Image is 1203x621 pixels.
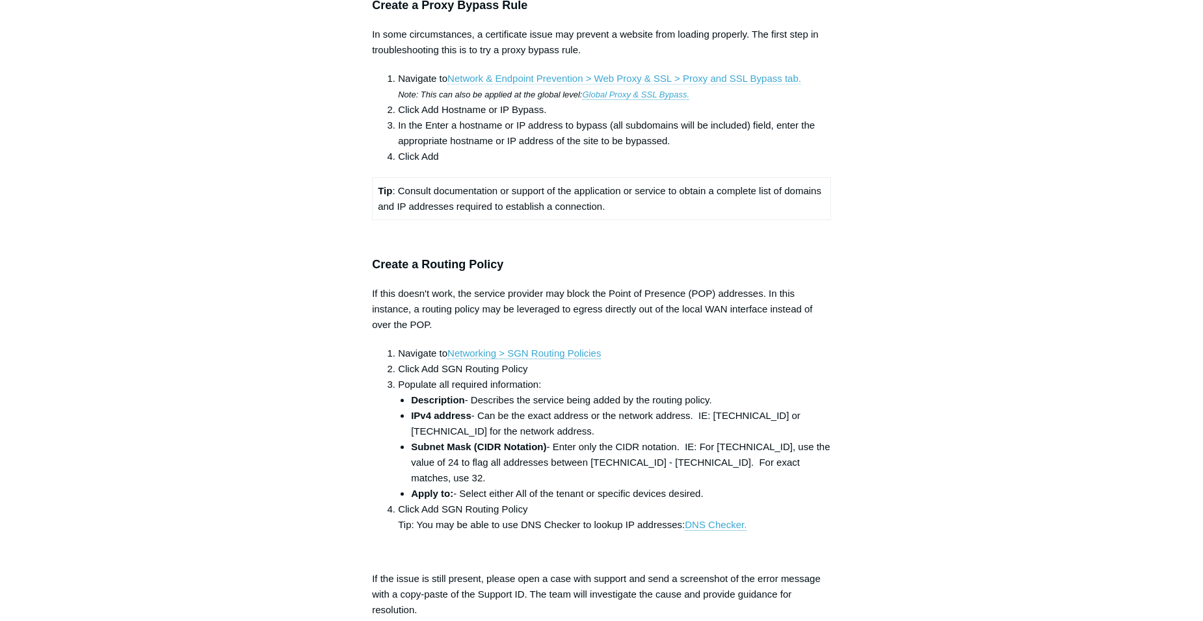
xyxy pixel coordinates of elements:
a: Networking > SGN Routing Policies [447,348,601,359]
li: - Can be the exact address or the network address. IE: [TECHNICAL_ID] or [TECHNICAL_ID] for the n... [411,408,831,439]
li: In the Enter a hostname or IP address to bypass (all subdomains will be included) field, enter th... [398,118,831,149]
strong: Tip [378,185,392,196]
a: DNS Checker. [685,519,747,531]
li: - Select either All of the tenant or specific devices desired. [411,486,831,501]
em: Note: This can also be applied at the global level: [398,90,689,100]
p: If this doesn't work, the service provider may block the Point of Presence (POP) addresses. In th... [372,286,831,333]
li: - Enter only the CIDR notation. IE: For [TECHNICAL_ID], use the value of 24 to flag all addresses... [411,439,831,486]
li: Click Add Hostname or IP Bypass. [398,102,831,118]
p: In some circumstances, a certificate issue may prevent a website from loading properly. The first... [372,27,831,58]
li: Populate all required information: [398,377,831,501]
strong: Description [411,394,465,405]
strong: IPv4 address [411,410,471,421]
td: : Consult documentation or support of the application or service to obtain a complete list of dom... [373,178,831,220]
li: Navigate to [398,71,831,102]
li: Click Add SGN Routing Policy Tip: You may be able to use DNS Checker to lookup IP addresses: [398,501,831,533]
h3: Create a Routing Policy [372,255,831,274]
li: Click Add [398,149,831,164]
strong: Apply to: [411,488,453,499]
a: Network & Endpoint Prevention > Web Proxy & SSL > Proxy and SSL Bypass tab. [447,73,801,84]
a: Global Proxy & SSL Bypass. [582,90,689,100]
li: Click Add SGN Routing Policy [398,361,831,377]
p: If the issue is still present, please open a case with support and send a screenshot of the error... [372,571,831,618]
strong: Subnet Mask (CIDR Notation) [411,441,546,452]
li: Navigate to [398,346,831,361]
li: - Describes the service being added by the routing policy. [411,392,831,408]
